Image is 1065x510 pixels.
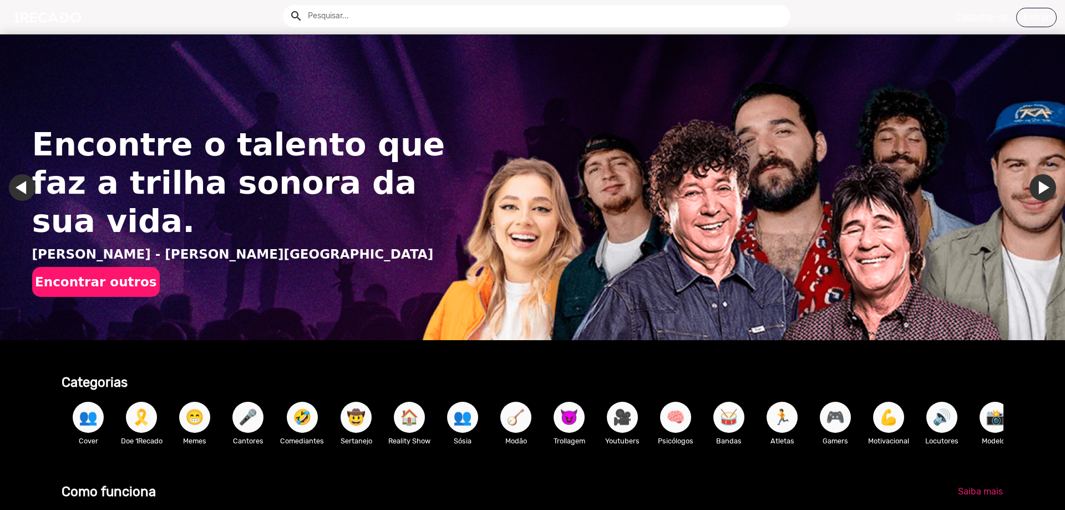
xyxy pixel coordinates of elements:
[554,402,585,433] button: 😈
[185,402,204,433] span: 😁
[79,402,98,433] span: 👥
[239,402,257,433] span: 🎤
[826,402,845,433] span: 🎮
[442,436,484,446] p: Sósia
[290,9,303,23] mat-icon: Example home icon
[388,436,430,446] p: Reality Show
[820,402,851,433] button: 🎮
[495,436,537,446] p: Modão
[500,402,531,433] button: 🪕
[949,482,1012,502] a: Saiba mais
[666,402,685,433] span: 🧠
[287,402,318,433] button: 🤣
[32,245,458,264] p: [PERSON_NAME] - [PERSON_NAME][GEOGRAPHIC_DATA]
[506,402,525,433] span: 🪕
[607,402,638,433] button: 🎥
[62,375,128,390] b: Categorias
[132,402,151,433] span: 🎗️
[394,402,425,433] button: 🏠
[548,436,590,446] p: Trollagem
[956,12,1007,22] u: Cadastre-se
[32,267,160,297] button: Encontrar outros
[232,402,263,433] button: 🎤
[32,125,458,240] h1: Encontre o talento que faz a trilha sonora da sua vida.
[921,436,963,446] p: Locutores
[932,402,951,433] span: 🔊
[879,402,898,433] span: 💪
[660,402,691,433] button: 🧠
[179,402,210,433] button: 😁
[958,486,1003,497] span: Saiba mais
[873,402,904,433] button: 💪
[62,484,156,499] b: Como funciona
[73,402,104,433] button: 👥
[719,402,738,433] span: 🥁
[300,5,790,27] input: Pesquisar...
[613,402,632,433] span: 🎥
[708,436,750,446] p: Bandas
[341,402,372,433] button: 🤠
[761,436,803,446] p: Atletas
[227,436,269,446] p: Cantores
[601,436,643,446] p: Youtubers
[926,402,957,433] button: 🔊
[868,436,910,446] p: Motivacional
[974,436,1016,446] p: Modelos
[286,6,305,25] button: Example home icon
[447,402,478,433] button: 👥
[335,436,377,446] p: Sertanejo
[293,402,312,433] span: 🤣
[67,436,109,446] p: Cover
[655,436,697,446] p: Psicólogos
[713,402,744,433] button: 🥁
[560,402,579,433] span: 😈
[9,174,35,201] a: Ir para o último slide
[814,436,856,446] p: Gamers
[400,402,419,433] span: 🏠
[767,402,798,433] button: 🏃
[453,402,472,433] span: 👥
[773,402,792,433] span: 🏃
[980,402,1011,433] button: 📸
[280,436,324,446] p: Comediantes
[174,436,216,446] p: Memes
[1016,8,1057,27] a: Entrar
[126,402,157,433] button: 🎗️
[347,402,366,433] span: 🤠
[1029,174,1056,201] a: Ir para o próximo slide
[986,402,1005,433] span: 📸
[120,436,163,446] p: Doe 1Recado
